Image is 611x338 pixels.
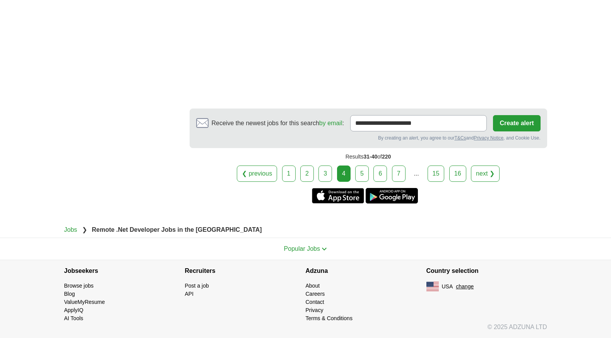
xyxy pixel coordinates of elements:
[64,291,75,297] a: Blog
[58,322,553,338] div: © 2025 ADZUNA LTD
[64,307,84,313] a: ApplyIQ
[382,153,391,160] span: 220
[493,115,540,131] button: Create alert
[319,120,342,126] a: by email
[306,299,324,305] a: Contact
[355,166,369,182] a: 5
[337,166,351,182] div: 4
[471,166,500,182] a: next ❯
[64,283,94,289] a: Browse jobs
[306,283,320,289] a: About
[300,166,314,182] a: 2
[322,247,327,251] img: toggle icon
[284,245,320,252] span: Popular Jobs
[64,226,77,233] a: Jobs
[190,148,547,166] div: Results of
[373,166,387,182] a: 6
[237,166,277,182] a: ❮ previous
[454,135,466,141] a: T&Cs
[442,283,453,291] span: USA
[306,315,353,321] a: Terms & Conditions
[392,166,406,182] a: 7
[426,282,439,291] img: US flag
[409,166,424,181] div: ...
[449,166,466,182] a: 16
[366,188,418,203] a: Get the Android app
[456,283,474,291] button: change
[306,307,323,313] a: Privacy
[306,291,325,297] a: Careers
[64,299,105,305] a: ValueMyResume
[312,188,364,203] a: Get the iPhone app
[82,226,87,233] span: ❯
[474,135,503,141] a: Privacy Notice
[185,291,194,297] a: API
[318,166,332,182] a: 3
[363,153,377,160] span: 31-40
[64,315,84,321] a: AI Tools
[212,119,344,128] span: Receive the newest jobs for this search :
[185,283,209,289] a: Post a job
[428,166,445,182] a: 15
[196,135,541,141] div: By creating an alert, you agree to our and , and Cookie Use.
[282,166,296,182] a: 1
[92,226,262,233] strong: Remote .Net Developer Jobs in the [GEOGRAPHIC_DATA]
[426,260,547,282] h4: Country selection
